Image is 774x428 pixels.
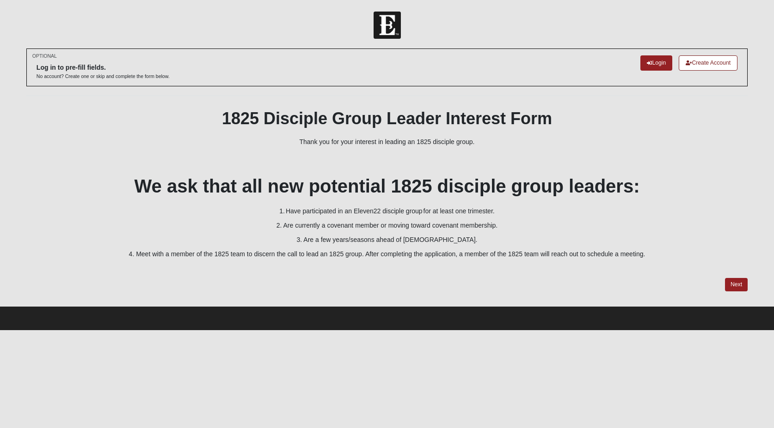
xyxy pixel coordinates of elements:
[679,55,737,71] a: Create Account
[26,249,748,259] p: 4. Meet with a member of the 1825 team to discern the call to lead an 1825 group. After completin...
[374,12,401,39] img: Church of Eleven22 Logo
[26,175,748,197] h2: We ask that all new potential 1825 disciple group leaders:
[26,137,748,147] p: Thank you for your interest in leading an 1825 disciple group.
[26,109,748,128] h1: 1825 Disciple Group Leader Interest Form
[37,73,170,80] p: No account? Create one or skip and complete the form below.
[37,64,170,72] h6: Log in to pre-fill fields.
[640,55,672,71] a: Login
[32,53,57,60] small: OPTIONAL
[26,235,748,245] p: 3. Are a few years/seasons ahead of [DEMOGRAPHIC_DATA].
[725,278,748,291] a: Next
[26,206,748,216] p: 1. Have participated in an Eleven22 disciple group for at least one trimester.
[26,221,748,230] p: 2. Are currently a covenant member or moving toward covenant membership.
